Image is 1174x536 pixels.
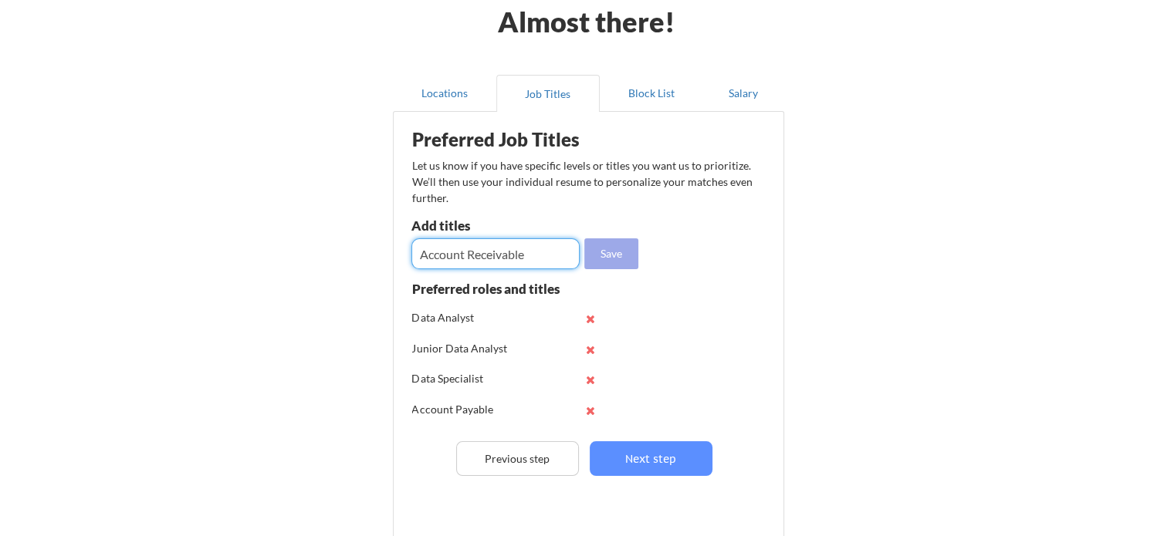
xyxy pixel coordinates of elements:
div: Add titles [411,219,576,232]
div: Preferred Job Titles [412,130,607,149]
button: Previous step [456,441,579,476]
div: Data Specialist [412,371,513,386]
div: Preferred roles and titles [412,282,579,295]
div: Data Analyst [412,310,513,325]
button: Locations [393,75,496,112]
input: E.g. Senior Product Manager [411,238,580,269]
div: Account Payable [412,402,513,417]
button: Job Titles [496,75,600,112]
div: Almost there! [479,8,694,35]
button: Block List [600,75,703,112]
button: Next step [590,441,712,476]
button: Save [584,238,638,269]
div: Let us know if you have specific levels or titles you want us to prioritize. We’ll then use your ... [412,157,754,206]
div: Junior Data Analyst [412,341,513,356]
button: Salary [703,75,784,112]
